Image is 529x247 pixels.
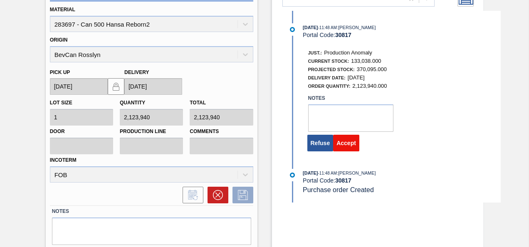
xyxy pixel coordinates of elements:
[348,74,365,81] span: [DATE]
[303,177,500,184] div: Portal Code:
[303,186,374,193] span: Purchase order Created
[50,7,75,12] label: Material
[108,78,124,95] button: locked
[290,173,295,178] img: atual
[308,75,346,80] span: Delivery Date:
[50,126,113,138] label: Door
[50,157,77,163] label: Incoterm
[318,25,337,30] span: - 11:48 AM
[303,170,318,175] span: [DATE]
[50,78,108,95] input: mm/dd/yyyy
[120,100,145,106] label: Quantity
[50,100,72,106] label: Lot size
[50,37,68,43] label: Origin
[111,82,121,91] img: locked
[308,92,393,104] label: Notes
[178,187,203,203] div: Inform order change
[228,187,253,203] div: Save Order
[120,126,183,138] label: Production Line
[303,32,500,38] div: Portal Code:
[318,171,337,175] span: - 11:48 AM
[351,58,381,64] span: 133,038.000
[124,78,182,95] input: mm/dd/yyyy
[308,84,351,89] span: Order Quantity:
[308,67,355,72] span: Projected Stock:
[352,83,387,89] span: 2,123,940.000
[190,100,206,106] label: Total
[337,170,376,175] span: : [PERSON_NAME]
[190,126,253,138] label: Comments
[303,25,318,30] span: [DATE]
[335,32,351,38] strong: 30817
[357,66,387,72] span: 370,095.000
[307,135,334,151] button: Refuse
[124,69,149,75] label: Delivery
[52,205,251,217] label: Notes
[308,59,349,64] span: Current Stock:
[324,49,372,56] span: Production Anomaly
[335,177,351,184] strong: 30817
[308,50,322,55] span: Just.:
[337,25,376,30] span: : [PERSON_NAME]
[333,135,359,151] button: Accept
[203,187,228,203] div: Cancel Order
[50,69,70,75] label: Pick up
[290,27,295,32] img: atual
